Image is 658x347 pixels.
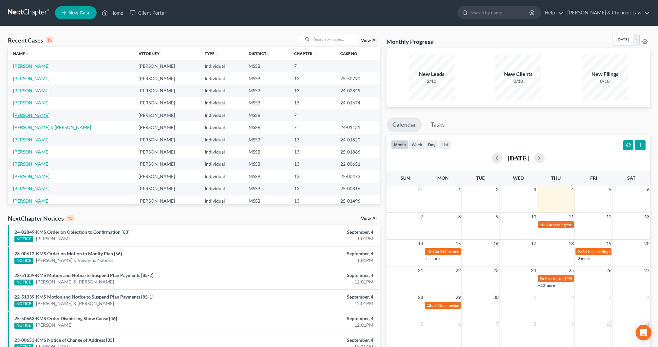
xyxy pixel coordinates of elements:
a: Chapterunfold_more [294,51,316,56]
a: [PERSON_NAME] [13,63,49,69]
td: [PERSON_NAME] [133,60,200,72]
a: 25-50663-KMS Order Dismissing Show Cause [46] [14,316,117,321]
span: Wed [513,175,524,181]
a: Help [541,7,563,19]
a: +3 more [576,256,590,261]
td: 25-01496 [335,195,380,207]
td: MSSB [243,134,289,146]
a: Typeunfold_more [205,51,218,56]
span: 28 [417,293,424,301]
a: Home [99,7,126,19]
div: Recent Cases [8,36,53,44]
div: 12:01PM [258,279,373,285]
span: 19 [606,240,612,247]
div: NOTICE [14,280,33,285]
td: MSSB [243,170,289,182]
span: 2 [495,186,499,193]
span: 12 [606,213,612,221]
button: list [439,140,451,149]
div: NOTICE [14,236,33,242]
span: 23 [493,266,499,274]
td: MSSB [243,109,289,121]
td: MSSB [243,97,289,109]
a: [PERSON_NAME] [13,149,49,155]
span: 8 [458,213,461,221]
a: +20 more [538,283,555,288]
span: 4 [646,293,650,301]
td: MSSB [243,183,289,195]
a: Client Portal [126,7,169,19]
span: 11 [644,320,650,328]
i: unfold_more [25,52,29,56]
a: [PERSON_NAME] & [PERSON_NAME] [36,300,114,307]
div: 10 [66,215,74,221]
a: [PERSON_NAME] [36,235,72,242]
a: [PERSON_NAME] [13,137,49,142]
i: unfold_more [266,52,270,56]
span: 24 [530,266,537,274]
td: [PERSON_NAME] [133,146,200,158]
td: 13 [289,146,335,158]
span: 5 [420,320,424,328]
a: [PERSON_NAME] [36,322,72,328]
td: Individual [199,170,243,182]
div: 1:01PM [258,235,373,242]
span: 9 [571,320,574,328]
span: 4 [571,186,574,193]
span: 13 [644,213,650,221]
span: 6 [458,320,461,328]
a: [PERSON_NAME] & Vewanna Nations [36,257,113,264]
td: MSSB [243,72,289,84]
a: 23-00653-KMS Notice of Change of Address [35] [14,337,114,343]
div: 0/10 [495,78,541,84]
td: 13 [289,170,335,182]
span: 9 [495,213,499,221]
span: 30 [493,293,499,301]
span: 1 [458,186,461,193]
div: 0/10 [582,78,628,84]
a: 23-00612-KMS Order on Motion to Modify Plan [56] [14,251,122,256]
td: 13 [289,158,335,170]
td: [PERSON_NAME] [133,97,200,109]
div: September, 4 [258,294,373,300]
button: day [425,140,439,149]
button: month [391,140,409,149]
a: Calendar [386,118,422,132]
span: 7 [420,213,424,221]
i: unfold_more [215,52,218,56]
i: unfold_more [160,52,163,56]
td: MSSB [243,84,289,97]
td: 25-01866 [335,146,380,158]
div: 12:01PM [258,300,373,307]
i: unfold_more [357,52,361,56]
div: NOTICE [14,301,33,307]
span: 21 [417,266,424,274]
button: week [409,140,425,149]
span: Thu [551,175,561,181]
span: Fri [590,175,597,181]
div: September, 4 [258,337,373,343]
td: [PERSON_NAME] [133,195,200,207]
span: 14 [417,240,424,247]
div: New Filings [582,70,628,78]
span: 3 [533,186,537,193]
div: September, 4 [258,315,373,322]
td: Individual [199,109,243,121]
div: September, 4 [258,229,373,235]
a: 22-51339-KMS Motion and Notice to Suspend Plan Payments [85-2] [14,272,153,278]
td: [PERSON_NAME] [133,121,200,133]
input: Search by name... [470,7,530,19]
span: 12p [427,303,434,308]
span: Mon [437,175,449,181]
a: [PERSON_NAME] & [PERSON_NAME] [13,124,91,130]
a: [PERSON_NAME] [13,186,49,191]
td: 13 [289,97,335,109]
td: Individual [199,84,243,97]
a: Districtunfold_more [249,51,270,56]
td: 24-01131 [335,121,380,133]
div: Open Intercom Messenger [636,325,651,340]
span: Hearing for [PERSON_NAME] [545,276,596,281]
td: 7 [289,109,335,121]
td: Individual [199,195,243,207]
td: 24-02849 [335,84,380,97]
